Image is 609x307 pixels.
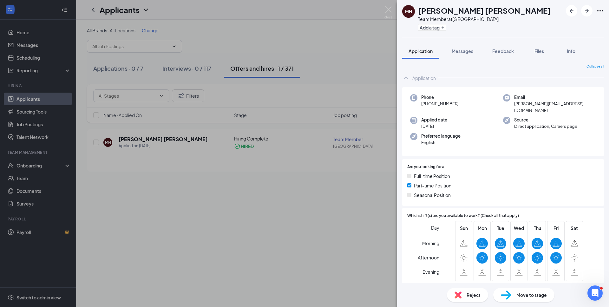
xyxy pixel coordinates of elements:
[495,225,506,232] span: Tue
[467,291,481,298] span: Reject
[407,164,446,170] span: Are you looking for a:
[567,48,575,54] span: Info
[412,75,436,81] div: Application
[441,26,445,29] svg: Plus
[513,225,525,232] span: Wed
[414,192,451,199] span: Seasonal Position
[568,7,575,15] svg: ArrowLeftNew
[586,64,604,69] span: Collapse all
[581,5,593,16] button: ArrowRight
[414,182,451,189] span: Part-time Position
[421,94,459,101] span: Phone
[452,48,473,54] span: Messages
[514,117,577,123] span: Source
[534,48,544,54] span: Files
[414,173,450,180] span: Full-time Position
[458,225,469,232] span: Sun
[476,225,488,232] span: Mon
[421,123,447,129] span: [DATE]
[516,291,547,298] span: Move to stage
[566,5,577,16] button: ArrowLeftNew
[407,213,519,219] span: Which shift(s) are you available to work? (Check all that apply)
[421,117,447,123] span: Applied date
[583,7,591,15] svg: ArrowRight
[418,16,551,22] div: Team Member at [GEOGRAPHIC_DATA]
[418,252,439,263] span: Afternoon
[514,94,596,101] span: Email
[421,101,459,107] span: [PHONE_NUMBER]
[421,133,461,139] span: Preferred language
[402,74,410,82] svg: ChevronUp
[418,5,551,16] h1: [PERSON_NAME] [PERSON_NAME]
[431,224,439,231] span: Day
[532,225,543,232] span: Thu
[550,225,562,232] span: Fri
[596,7,604,15] svg: Ellipses
[421,139,461,146] span: English
[418,24,446,31] button: PlusAdd a tag
[587,285,603,301] iframe: Intercom live chat
[569,225,580,232] span: Sat
[409,48,433,54] span: Application
[405,8,412,15] div: MN
[492,48,514,54] span: Feedback
[514,101,596,114] span: [PERSON_NAME][EMAIL_ADDRESS][DOMAIN_NAME]
[514,123,577,129] span: Direct application, Careers page
[422,238,439,249] span: Morning
[422,266,439,278] span: Evening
